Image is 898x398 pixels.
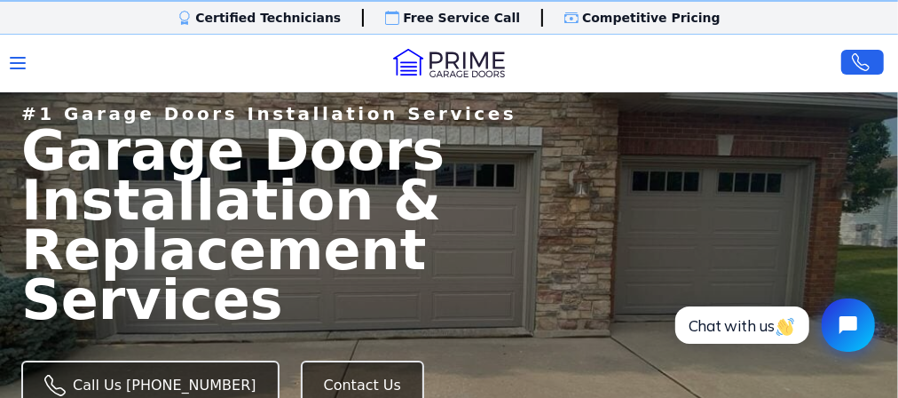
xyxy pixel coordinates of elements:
[21,126,536,324] span: Garage Doors Installation & Replacement Services
[403,9,520,27] p: Free Service Call
[21,101,516,126] p: #1 Garage Doors Installation Services
[582,9,721,27] p: Competitive Pricing
[195,9,341,27] p: Certified Technicians
[656,283,890,367] iframe: Tidio Chat
[393,49,505,77] img: Logo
